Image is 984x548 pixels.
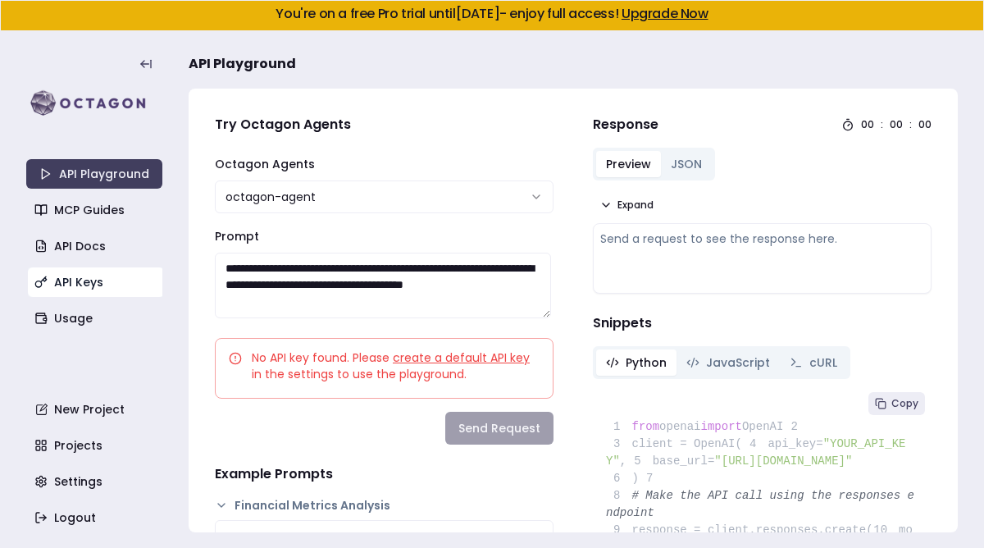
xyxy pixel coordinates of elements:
span: API Playground [189,54,296,74]
div: 00 [918,118,932,131]
h4: Snippets [593,313,932,333]
h4: Example Prompts [215,464,553,484]
span: 1 [606,418,632,436]
button: Expand [593,194,660,217]
span: 2 [783,418,809,436]
span: "[URL][DOMAIN_NAME]" [714,454,852,468]
span: 6 [606,470,632,487]
span: import [701,420,742,433]
a: MCP Guides [28,195,164,225]
a: Projects [28,431,164,460]
span: 4 [742,436,768,453]
span: cURL [809,354,837,371]
span: 3 [606,436,632,453]
span: Expand [617,199,654,212]
label: Prompt [215,228,259,244]
a: API Keys [28,267,164,297]
span: , [620,454,626,468]
span: client = OpenAI( [606,437,742,450]
h5: You're on a free Pro trial until [DATE] - enjoy full access! [14,7,970,21]
span: api_key= [768,437,822,450]
a: Settings [28,467,164,496]
div: Send a request to see the response here. [600,231,924,247]
a: API Playground [26,159,162,189]
h4: Response [593,115,658,135]
span: 8 [606,487,632,505]
span: response = client.responses.create( [606,523,873,537]
a: API Docs [28,231,164,261]
div: 00 [861,118,874,131]
a: Upgrade Now [622,4,708,23]
label: Octagon Agents [215,156,315,172]
img: logo-rect-yK7x_WSZ.svg [26,87,162,120]
a: Logout [28,503,164,532]
span: OpenAI [742,420,783,433]
span: from [632,420,660,433]
div: : [909,118,912,131]
div: 00 [890,118,903,131]
h4: Try Octagon Agents [215,115,553,135]
button: JSON [661,151,712,177]
div: : [881,118,883,131]
a: Usage [28,304,164,333]
span: 10 [873,522,900,539]
span: base_url= [653,454,715,468]
span: # Make the API call using the responses endpoint [606,489,914,519]
span: Python [626,354,667,371]
button: Financial Metrics Analysis [215,497,553,514]
span: 7 [639,470,665,487]
a: create a default API key [393,349,530,366]
span: Copy [891,397,918,410]
span: 5 [626,453,653,470]
span: JavaScript [706,354,770,371]
button: Preview [596,151,661,177]
button: Copy [868,392,925,415]
span: ) [606,472,639,485]
a: New Project [28,395,164,424]
span: 9 [606,522,632,539]
span: openai [659,420,700,433]
div: No API key found. Please in the settings to use the playground. [229,349,540,382]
